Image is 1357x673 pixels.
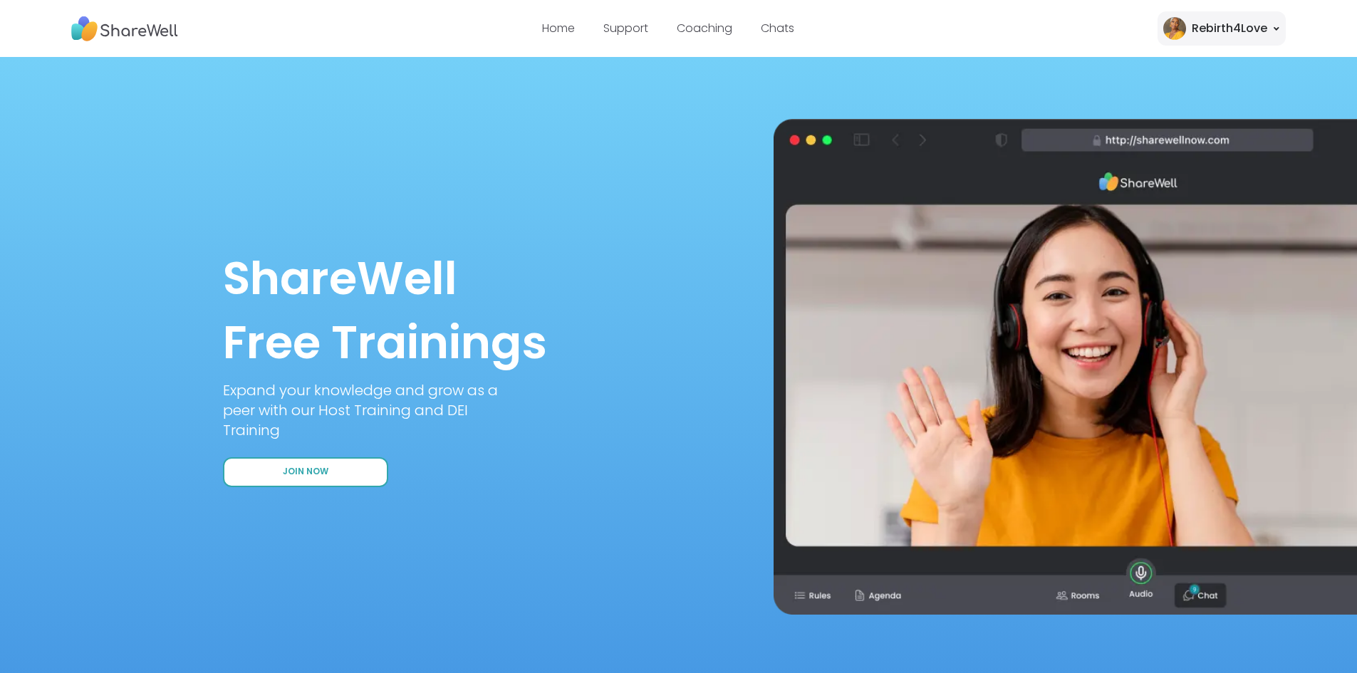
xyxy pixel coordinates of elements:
span: Join Now [283,466,328,478]
a: Home [542,20,575,36]
button: Join Now [223,457,388,487]
div: Rebirth4Love [1192,20,1267,37]
a: Coaching [677,20,732,36]
a: Support [603,20,648,36]
img: Rebirth4Love [1163,17,1186,40]
a: Chats [761,20,794,36]
img: ShareWell Nav Logo [71,9,178,48]
h1: ShareWell Free Trainings [223,246,1135,374]
p: Expand your knowledge and grow as a peer with our Host Training and DEI Training [223,380,522,440]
